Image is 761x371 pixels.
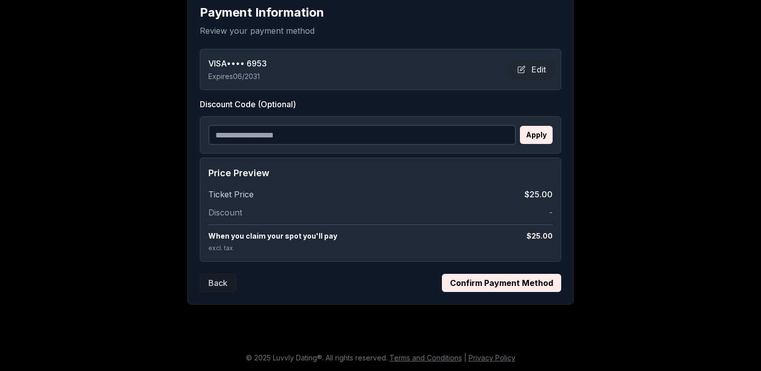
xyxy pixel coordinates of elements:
[520,126,553,144] button: Apply
[200,25,561,37] p: Review your payment method
[549,206,553,218] span: -
[208,188,254,200] span: Ticket Price
[208,57,267,69] span: VISA •••• 6953
[464,353,467,362] span: |
[208,231,337,241] span: When you claim your spot you'll pay
[208,244,233,252] span: excl. tax
[208,166,553,180] h4: Price Preview
[469,353,515,362] a: Privacy Policy
[524,188,553,200] span: $25.00
[200,274,236,292] button: Back
[442,274,561,292] button: Confirm Payment Method
[200,5,561,21] h2: Payment Information
[208,71,267,82] p: Expires 06/2031
[390,353,462,362] a: Terms and Conditions
[526,231,553,241] span: $ 25.00
[200,98,561,110] label: Discount Code (Optional)
[208,206,242,218] span: Discount
[511,60,553,79] button: Edit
